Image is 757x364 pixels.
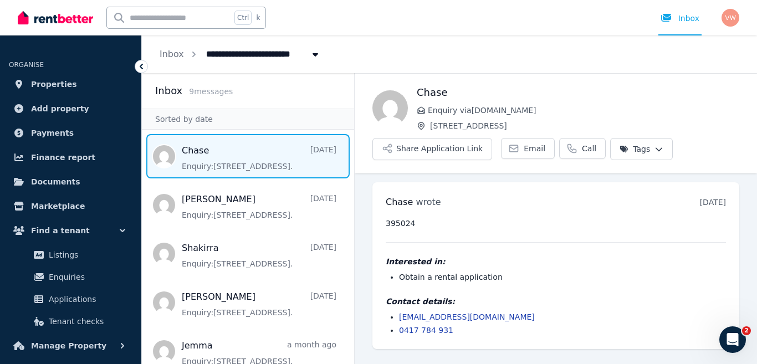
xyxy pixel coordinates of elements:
[9,171,132,193] a: Documents
[256,13,260,22] span: k
[142,109,354,130] div: Sorted by date
[386,218,726,229] pre: 395024
[142,35,339,73] nav: Breadcrumb
[386,256,726,267] h4: Interested in:
[49,315,124,328] span: Tenant checks
[372,138,492,160] button: Share Application Link
[31,175,80,188] span: Documents
[386,296,726,307] h4: Contact details:
[49,293,124,306] span: Applications
[501,138,555,159] a: Email
[49,270,124,284] span: Enquiries
[31,78,77,91] span: Properties
[189,87,233,96] span: 9 message s
[31,151,95,164] span: Finance report
[13,244,128,266] a: Listings
[18,9,93,26] img: RentBetter
[620,143,650,155] span: Tags
[9,122,132,144] a: Payments
[182,144,336,172] a: Chase[DATE]Enquiry:[STREET_ADDRESS].
[9,195,132,217] a: Marketplace
[399,271,726,283] li: Obtain a rental application
[9,146,132,168] a: Finance report
[31,102,89,115] span: Add property
[182,242,336,269] a: Shakirra[DATE]Enquiry:[STREET_ADDRESS].
[31,339,106,352] span: Manage Property
[399,312,535,321] a: [EMAIL_ADDRESS][DOMAIN_NAME]
[399,326,453,335] a: 0417 784 931
[9,61,44,69] span: ORGANISE
[9,335,132,357] button: Manage Property
[31,126,74,140] span: Payments
[182,193,336,221] a: [PERSON_NAME][DATE]Enquiry:[STREET_ADDRESS].
[234,11,252,25] span: Ctrl
[742,326,751,335] span: 2
[31,199,85,213] span: Marketplace
[719,326,746,353] iframe: Intercom live chat
[155,83,182,99] h2: Inbox
[661,13,699,24] div: Inbox
[31,224,90,237] span: Find a tenant
[160,49,184,59] a: Inbox
[9,73,132,95] a: Properties
[416,197,441,207] span: wrote
[582,143,596,154] span: Call
[9,219,132,242] button: Find a tenant
[49,248,124,262] span: Listings
[372,90,408,126] img: Chase
[417,85,739,100] h1: Chase
[722,9,739,27] img: Vincent Wang
[13,288,128,310] a: Applications
[524,143,545,154] span: Email
[430,120,739,131] span: [STREET_ADDRESS]
[9,98,132,120] a: Add property
[386,197,413,207] span: Chase
[700,198,726,207] time: [DATE]
[13,266,128,288] a: Enquiries
[13,310,128,332] a: Tenant checks
[610,138,673,160] button: Tags
[559,138,606,159] a: Call
[428,105,739,116] span: Enquiry via [DOMAIN_NAME]
[182,290,336,318] a: [PERSON_NAME][DATE]Enquiry:[STREET_ADDRESS].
